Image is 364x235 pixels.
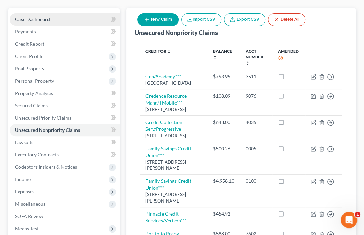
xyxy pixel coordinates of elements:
[15,90,53,96] span: Property Analysis
[246,49,263,65] a: Acct Number unfold_more
[213,145,235,152] div: $500.26
[15,189,34,194] span: Expenses
[145,133,202,139] div: [STREET_ADDRESS]
[246,145,267,152] div: 0005
[181,13,221,26] button: Import CSV
[213,93,235,99] div: $108.09
[15,225,39,231] span: Means Test
[10,112,120,124] a: Unsecured Priority Claims
[15,16,50,22] span: Case Dashboard
[145,146,191,158] a: Family Savings Credit Union***
[145,159,202,171] div: [STREET_ADDRESS][PERSON_NAME]
[10,38,120,50] a: Credit Report
[246,93,267,99] div: 9076
[213,210,235,217] div: $454.92
[145,119,182,132] a: Credit Collection Serv/Progressive
[15,53,43,59] span: Client Profile
[145,211,187,223] a: Pinnacle Credit Services/Verizon***
[10,136,120,149] a: Lawsuits
[145,80,202,86] div: [GEOGRAPHIC_DATA]
[167,50,171,54] i: unfold_more
[15,66,44,71] span: Real Property
[272,44,305,70] th: Amended
[10,87,120,99] a: Property Analysis
[137,13,179,26] button: New Claim
[10,26,120,38] a: Payments
[135,29,218,37] div: Unsecured Nonpriority Claims
[15,127,80,133] span: Unsecured Nonpriority Claims
[15,102,48,108] span: Secured Claims
[355,212,360,217] span: 1
[213,119,235,126] div: $643.00
[15,213,43,219] span: SOFA Review
[15,164,77,170] span: Codebtors Insiders & Notices
[145,191,202,204] div: [STREET_ADDRESS][PERSON_NAME]
[145,49,171,54] a: Creditor unfold_more
[246,73,267,80] div: 3511
[213,49,232,59] a: Balance unfold_more
[213,73,235,80] div: $793.95
[145,106,202,113] div: [STREET_ADDRESS]
[246,119,267,126] div: 4035
[10,124,120,136] a: Unsecured Nonpriority Claims
[213,55,217,59] i: unfold_more
[268,13,305,26] button: Delete All
[15,41,44,47] span: Credit Report
[15,115,71,121] span: Unsecured Priority Claims
[246,178,267,184] div: 0100
[15,139,33,145] span: Lawsuits
[10,149,120,161] a: Executory Contracts
[15,176,31,182] span: Income
[15,78,54,84] span: Personal Property
[341,212,357,228] iframe: Intercom live chat
[213,178,235,184] div: $4,958.10
[15,29,36,34] span: Payments
[10,13,120,26] a: Case Dashboard
[145,93,187,106] a: Credence Resource Mang/TMobile***
[145,178,191,191] a: Family Savings Credit Union***
[224,13,265,26] a: Export CSV
[246,61,250,65] i: unfold_more
[15,152,59,157] span: Executory Contracts
[10,99,120,112] a: Secured Claims
[15,201,45,207] span: Miscellaneous
[10,210,120,222] a: SOFA Review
